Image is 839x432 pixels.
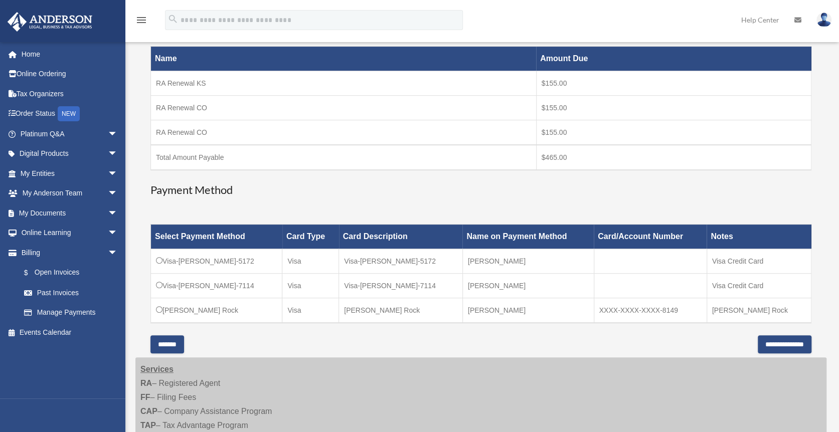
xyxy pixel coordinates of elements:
a: Tax Organizers [7,84,133,104]
td: [PERSON_NAME] [462,298,594,323]
a: Platinum Q&Aarrow_drop_down [7,124,133,144]
th: Card Type [282,225,339,249]
td: $465.00 [536,145,811,170]
span: arrow_drop_down [108,163,128,184]
a: menu [135,18,147,26]
i: menu [135,14,147,26]
td: Visa-[PERSON_NAME]-7114 [151,274,282,298]
th: Amount Due [536,47,811,71]
a: Home [7,44,133,64]
a: My Documentsarrow_drop_down [7,203,133,223]
th: Notes [707,225,811,249]
th: Name [151,47,537,71]
th: Card/Account Number [594,225,707,249]
strong: Services [140,365,174,373]
a: Billingarrow_drop_down [7,243,128,263]
th: Card Description [339,225,463,249]
a: $Open Invoices [14,263,123,283]
td: $155.00 [536,96,811,120]
td: [PERSON_NAME] [462,274,594,298]
td: RA Renewal CO [151,120,537,145]
td: Total Amount Payable [151,145,537,170]
span: arrow_drop_down [108,203,128,224]
strong: CAP [140,407,157,415]
td: Visa-[PERSON_NAME]-7114 [339,274,463,298]
h3: Payment Method [150,182,811,198]
div: NEW [58,106,80,121]
td: RA Renewal KS [151,71,537,96]
i: search [167,14,179,25]
strong: TAP [140,421,156,429]
th: Name on Payment Method [462,225,594,249]
td: Visa-[PERSON_NAME]-5172 [151,249,282,274]
span: arrow_drop_down [108,243,128,263]
th: Select Payment Method [151,225,282,249]
td: $155.00 [536,71,811,96]
strong: FF [140,393,150,401]
td: [PERSON_NAME] Rock [707,298,811,323]
span: arrow_drop_down [108,144,128,164]
a: Manage Payments [14,303,128,323]
td: [PERSON_NAME] Rock [151,298,282,323]
td: Visa [282,249,339,274]
a: Online Learningarrow_drop_down [7,223,133,243]
td: $155.00 [536,120,811,145]
img: Anderson Advisors Platinum Portal [5,12,95,32]
span: arrow_drop_down [108,223,128,244]
td: Visa Credit Card [707,249,811,274]
td: XXXX-XXXX-XXXX-8149 [594,298,707,323]
a: Digital Productsarrow_drop_down [7,144,133,164]
a: Past Invoices [14,283,128,303]
td: [PERSON_NAME] Rock [339,298,463,323]
td: [PERSON_NAME] [462,249,594,274]
a: Order StatusNEW [7,104,133,124]
td: Visa [282,274,339,298]
img: User Pic [816,13,831,27]
span: arrow_drop_down [108,183,128,204]
a: Events Calendar [7,322,133,342]
span: arrow_drop_down [108,124,128,144]
td: Visa Credit Card [707,274,811,298]
a: My Anderson Teamarrow_drop_down [7,183,133,203]
td: RA Renewal CO [151,96,537,120]
td: Visa-[PERSON_NAME]-5172 [339,249,463,274]
a: My Entitiesarrow_drop_down [7,163,133,183]
span: $ [30,267,35,279]
strong: RA [140,379,152,387]
a: Online Ordering [7,64,133,84]
td: Visa [282,298,339,323]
